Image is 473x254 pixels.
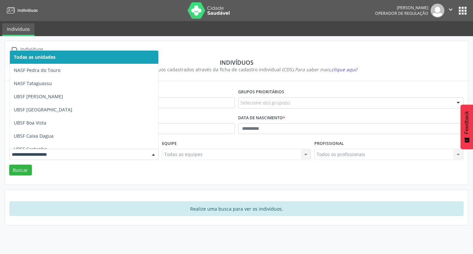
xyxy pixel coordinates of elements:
[14,59,459,66] div: Indivíduos
[162,139,177,149] label: Equipe
[238,113,285,123] label: Data de nascimento
[10,45,19,54] i: 
[240,99,290,106] span: Selecione o(s) grupo(s)
[14,54,56,60] span: Todas as unidades
[10,201,463,216] div: Realize uma busca para ver os indivíduos.
[14,106,72,113] span: UBSF [GEOGRAPHIC_DATA]
[314,139,344,149] label: Profissional
[14,67,60,73] span: NASF Pedra do Touro
[431,4,444,17] img: img
[14,133,54,139] span: UBSF Caixa Dagua
[14,146,47,152] span: UBSF Castanho
[464,111,470,134] span: Feedback
[10,45,44,54] a:  Indivíduos
[14,66,459,73] div: Visualize os indivíduos cadastrados através da ficha de cadastro individual (CDS).
[238,87,284,97] label: Grupos prioritários
[14,93,63,100] span: UBSF [PERSON_NAME]
[444,4,457,17] button: 
[5,5,38,16] a: Indivíduos
[17,8,38,13] span: Indivíduos
[461,104,473,149] button: Feedback - Mostrar pesquisa
[9,165,32,176] button: Buscar
[457,5,468,16] button: apps
[447,6,454,13] i: 
[19,45,44,54] div: Indivíduos
[295,66,357,73] i: Para saber mais,
[375,5,428,11] div: [PERSON_NAME]
[14,80,52,86] span: NASF Tataguassu
[2,23,34,36] a: Indivíduos
[331,66,357,73] span: clique aqui!
[375,11,428,16] span: Operador de regulação
[14,120,46,126] span: UBSF Boa Vista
